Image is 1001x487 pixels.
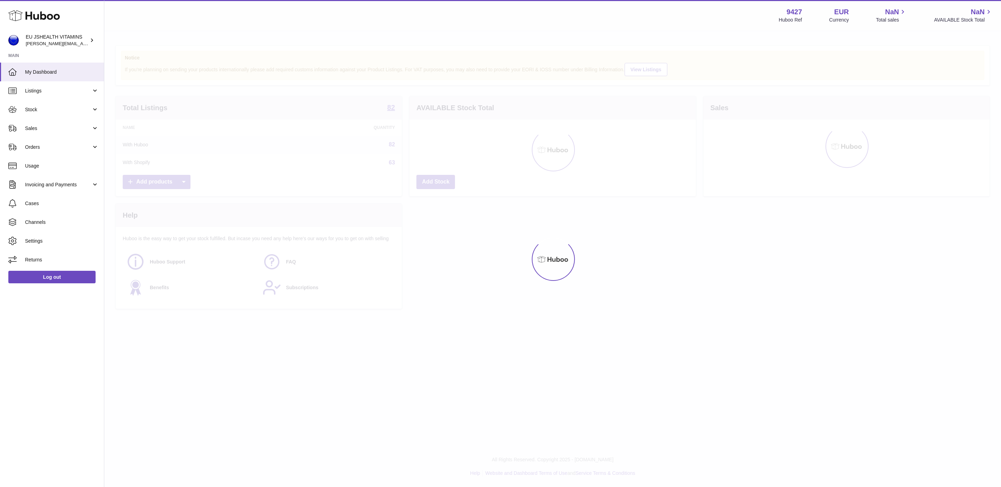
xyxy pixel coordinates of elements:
span: NaN [885,7,899,17]
span: AVAILABLE Stock Total [934,17,993,23]
span: Total sales [876,17,907,23]
a: NaN Total sales [876,7,907,23]
a: NaN AVAILABLE Stock Total [934,7,993,23]
div: Huboo Ref [779,17,802,23]
div: Currency [829,17,849,23]
span: Channels [25,219,99,226]
span: My Dashboard [25,69,99,75]
img: laura@jessicasepel.com [8,35,19,46]
span: Stock [25,106,91,113]
span: Orders [25,144,91,151]
div: EU JSHEALTH VITAMINS [26,34,88,47]
span: Sales [25,125,91,132]
strong: EUR [834,7,849,17]
strong: 9427 [787,7,802,17]
span: Listings [25,88,91,94]
span: [PERSON_NAME][EMAIL_ADDRESS][DOMAIN_NAME] [26,41,139,46]
span: Settings [25,238,99,244]
span: Usage [25,163,99,169]
span: Returns [25,257,99,263]
span: Cases [25,200,99,207]
span: Invoicing and Payments [25,181,91,188]
a: Log out [8,271,96,283]
span: NaN [971,7,985,17]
